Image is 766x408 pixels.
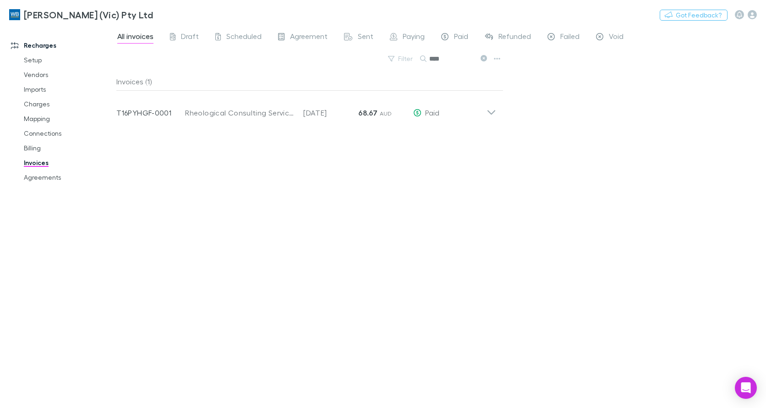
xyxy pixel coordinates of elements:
span: Failed [560,32,580,44]
span: Agreement [290,32,328,44]
span: Paid [425,108,439,117]
span: Draft [181,32,199,44]
span: AUD [380,110,392,117]
a: [PERSON_NAME] (Vic) Pty Ltd [4,4,159,26]
a: Vendors [15,67,121,82]
span: Void [609,32,624,44]
div: Open Intercom Messenger [735,377,757,399]
p: [DATE] [303,107,358,118]
img: William Buck (Vic) Pty Ltd's Logo [9,9,20,20]
p: T16PYHGF-0001 [116,107,185,118]
strong: 68.67 [358,108,378,117]
a: Recharges [2,38,121,53]
a: Mapping [15,111,121,126]
a: Charges [15,97,121,111]
h3: [PERSON_NAME] (Vic) Pty Ltd [24,9,153,20]
span: Sent [358,32,373,44]
button: Got Feedback? [660,10,728,21]
div: T16PYHGF-0001Rheological Consulting Services Pty Ltd[DATE]68.67 AUDPaid [109,91,503,127]
a: Billing [15,141,121,155]
div: Rheological Consulting Services Pty Ltd [185,107,294,118]
a: Invoices [15,155,121,170]
a: Setup [15,53,121,67]
a: Connections [15,126,121,141]
span: Refunded [498,32,531,44]
button: Filter [383,53,418,64]
span: Scheduled [226,32,262,44]
span: Paying [403,32,425,44]
span: All invoices [117,32,153,44]
a: Agreements [15,170,121,185]
span: Paid [454,32,468,44]
a: Imports [15,82,121,97]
